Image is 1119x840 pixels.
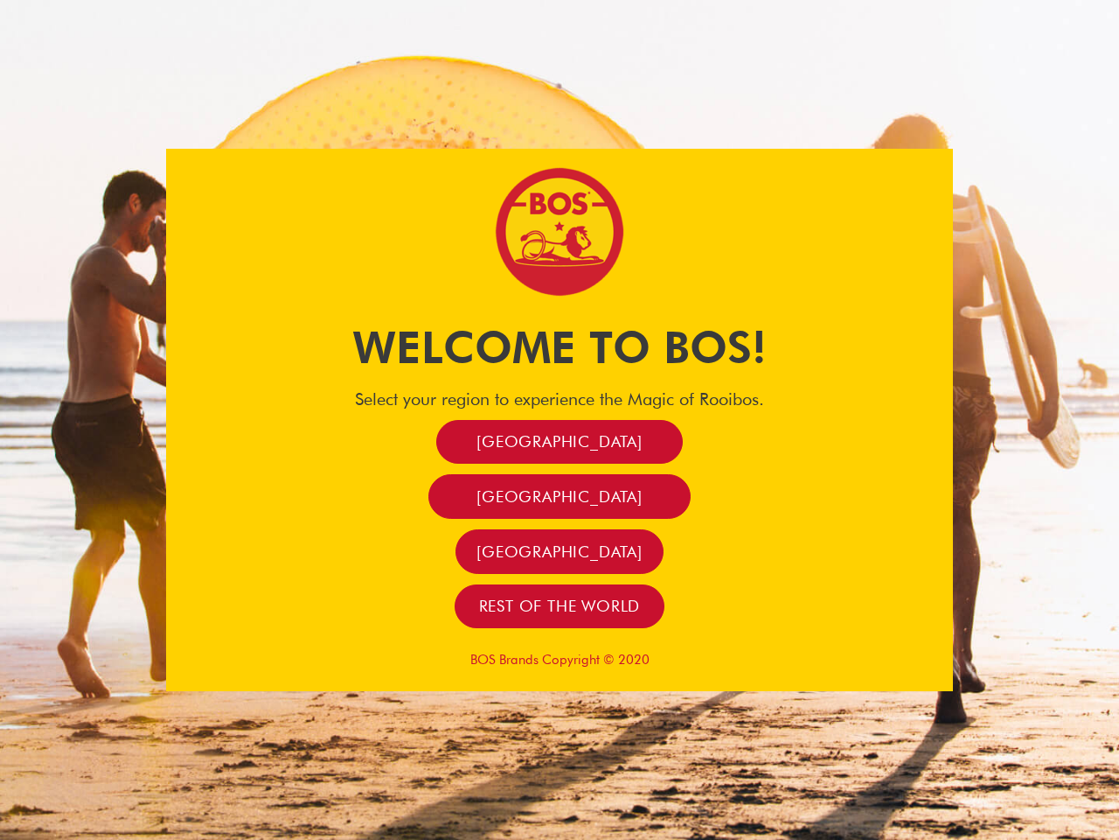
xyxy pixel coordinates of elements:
[166,388,953,409] h4: Select your region to experience the Magic of Rooibos.
[166,652,953,668] p: BOS Brands Copyright © 2020
[455,584,665,629] a: Rest of the world
[166,317,953,378] h1: Welcome to BOS!
[476,486,643,507] span: [GEOGRAPHIC_DATA]
[479,596,641,616] span: Rest of the world
[436,420,683,465] a: [GEOGRAPHIC_DATA]
[428,474,691,519] a: [GEOGRAPHIC_DATA]
[476,431,643,451] span: [GEOGRAPHIC_DATA]
[476,542,643,562] span: [GEOGRAPHIC_DATA]
[455,529,664,574] a: [GEOGRAPHIC_DATA]
[494,166,625,297] img: Bos Brands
